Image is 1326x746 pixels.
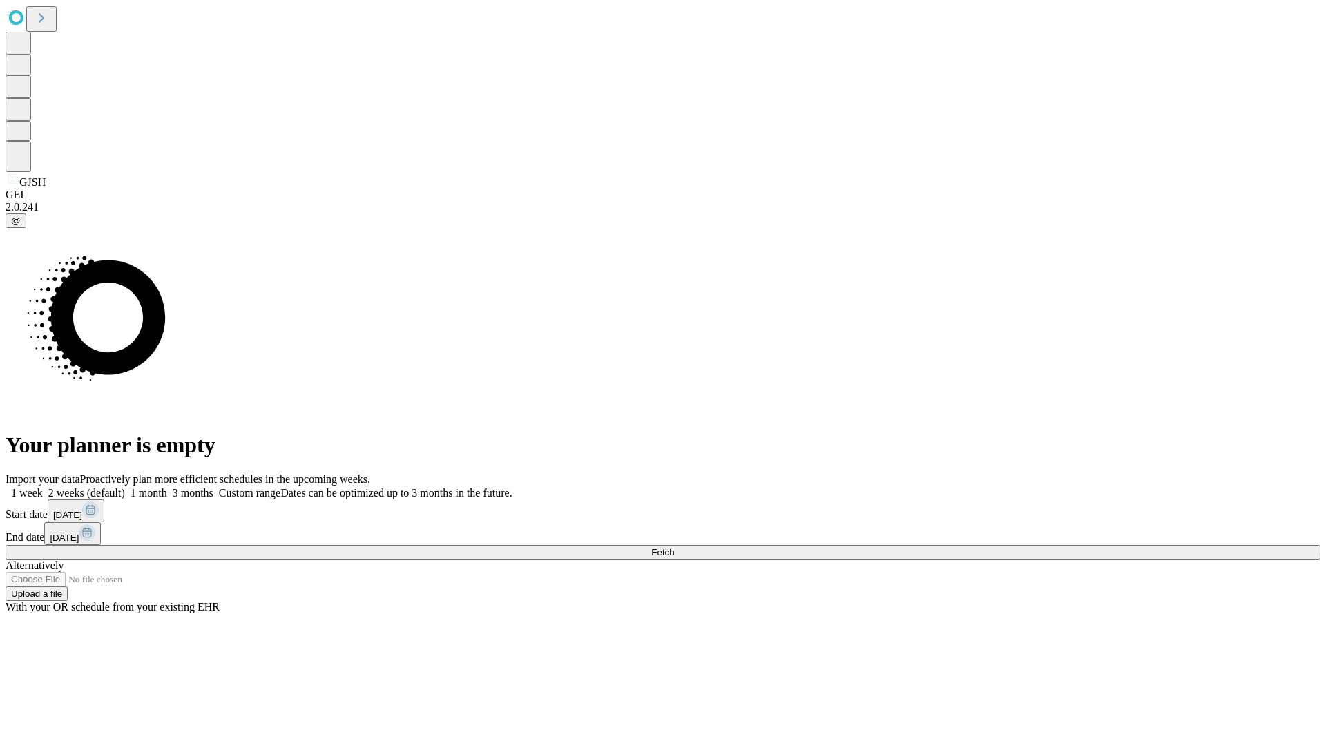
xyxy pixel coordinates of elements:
span: GJSH [19,176,46,188]
span: [DATE] [53,510,82,520]
span: Dates can be optimized up to 3 months in the future. [280,487,512,499]
span: Proactively plan more efficient schedules in the upcoming weeks. [80,473,370,485]
div: 2.0.241 [6,201,1320,213]
span: Fetch [651,547,674,557]
button: @ [6,213,26,228]
div: End date [6,522,1320,545]
button: Upload a file [6,586,68,601]
span: 1 week [11,487,43,499]
div: GEI [6,189,1320,201]
span: 1 month [131,487,167,499]
span: Import your data [6,473,80,485]
span: With your OR schedule from your existing EHR [6,601,220,613]
span: Custom range [219,487,280,499]
span: 2 weeks (default) [48,487,125,499]
span: 3 months [173,487,213,499]
button: Fetch [6,545,1320,559]
span: Alternatively [6,559,64,571]
button: [DATE] [48,499,104,522]
button: [DATE] [44,522,101,545]
span: [DATE] [50,533,79,543]
h1: Your planner is empty [6,432,1320,458]
div: Start date [6,499,1320,522]
span: @ [11,216,21,226]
